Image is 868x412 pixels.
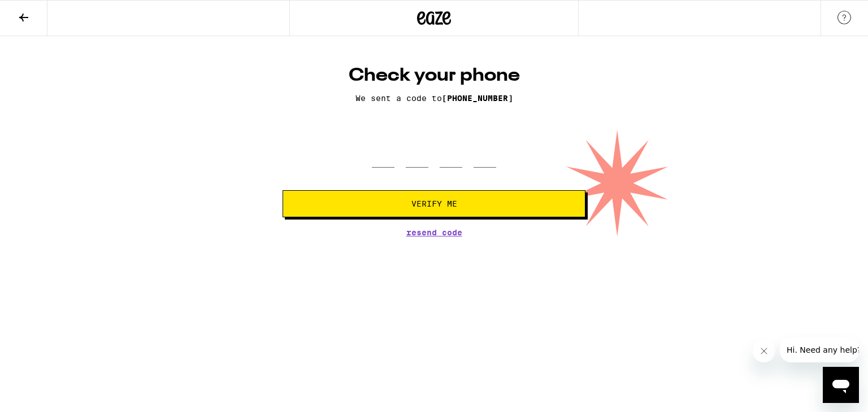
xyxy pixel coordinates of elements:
button: Resend Code [406,229,462,236]
p: We sent a code to [283,94,585,103]
iframe: Close message [753,340,775,362]
span: Verify Me [411,200,457,208]
span: Hi. Need any help? [7,8,81,17]
iframe: Button to launch messaging window [823,367,859,403]
h1: Check your phone [283,64,585,87]
button: Verify Me [283,190,585,217]
span: [PHONE_NUMBER] [442,94,513,103]
iframe: Message from company [780,338,859,362]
